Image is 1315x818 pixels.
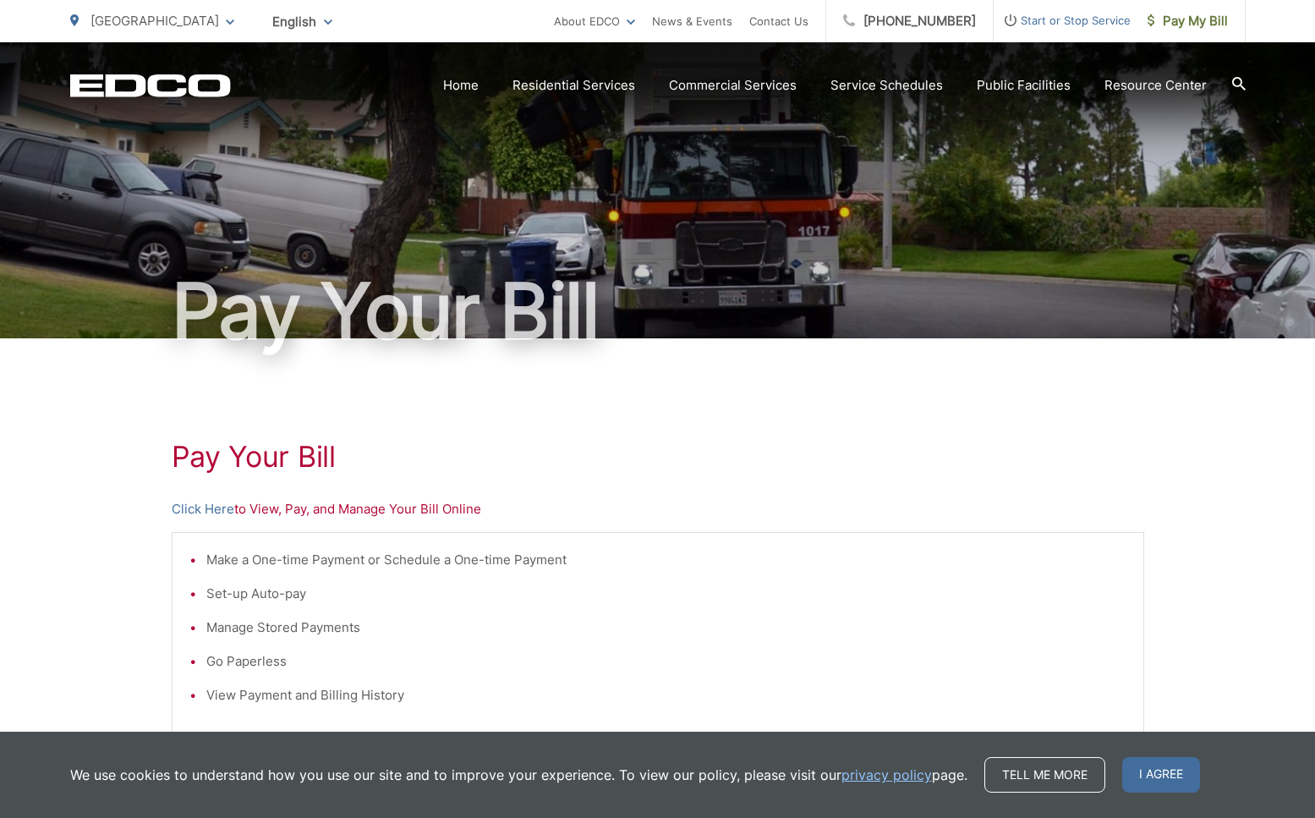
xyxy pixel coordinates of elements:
[206,618,1126,638] li: Manage Stored Payments
[172,499,1144,519] p: to View, Pay, and Manage Your Bill Online
[984,757,1105,793] a: Tell me more
[70,765,967,785] p: We use cookies to understand how you use our site and to improve your experience. To view our pol...
[443,75,479,96] a: Home
[830,75,943,96] a: Service Schedules
[977,75,1071,96] a: Public Facilities
[206,685,1126,705] li: View Payment and Billing History
[652,11,732,31] a: News & Events
[1148,11,1228,31] span: Pay My Bill
[90,13,219,29] span: [GEOGRAPHIC_DATA]
[841,765,932,785] a: privacy policy
[206,584,1126,604] li: Set-up Auto-pay
[189,731,1126,751] p: * Requires a One-time Registration (or Online Account Set-up to Create Your Username and Password)
[206,550,1126,570] li: Make a One-time Payment or Schedule a One-time Payment
[749,11,808,31] a: Contact Us
[554,11,635,31] a: About EDCO
[1122,757,1200,793] span: I agree
[70,74,231,97] a: EDCD logo. Return to the homepage.
[669,75,797,96] a: Commercial Services
[1104,75,1207,96] a: Resource Center
[70,269,1246,354] h1: Pay Your Bill
[260,7,345,36] span: English
[172,440,1144,474] h1: Pay Your Bill
[206,651,1126,672] li: Go Paperless
[512,75,635,96] a: Residential Services
[172,499,234,519] a: Click Here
